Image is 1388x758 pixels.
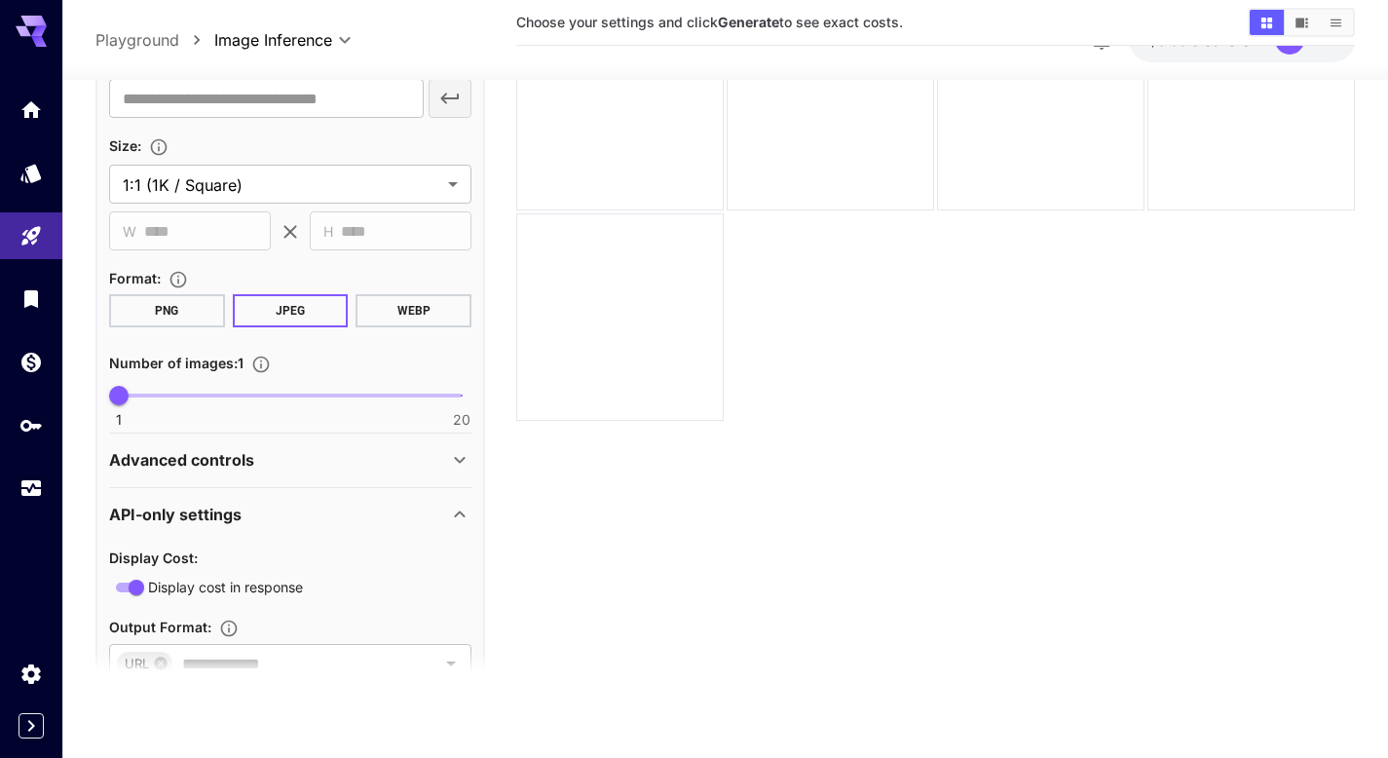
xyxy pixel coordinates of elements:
span: Output Format : [109,619,211,635]
span: credits left [1191,32,1259,49]
span: Choose your settings and click to see exact costs. [516,14,903,30]
div: Usage [19,470,43,494]
button: PNG [109,294,225,327]
span: Size : [109,137,141,154]
b: Generate [718,14,779,30]
button: Adjust the dimensions of the generated image by specifying its width and height in pixels, or sel... [141,137,176,157]
span: 1 [116,410,122,430]
p: API-only settings [109,503,242,526]
button: Choose the file format for the output image. [161,270,196,289]
div: Playground [19,217,43,242]
button: WEBP [356,294,471,327]
span: Number of images : 1 [109,355,244,371]
p: Advanced controls [109,448,254,472]
span: Display cost in response [148,577,303,597]
button: Specifies how the image is returned based on your use case: base64Data for embedding in code, dat... [211,618,246,637]
button: JPEG [233,294,349,327]
span: Image Inference [214,28,332,52]
span: 1:1 (1K / Square) [123,173,440,197]
div: Home [19,92,43,116]
div: Models [19,155,43,179]
div: API-only settings [109,491,471,538]
button: Show media in video view [1285,10,1319,35]
div: Advanced controls [109,436,471,483]
span: Display Cost : [109,550,198,566]
div: Wallet [19,344,43,368]
span: Format : [109,270,161,286]
div: Library [19,281,43,305]
button: Show media in list view [1319,10,1353,35]
span: 20 [453,410,470,430]
span: W [123,220,136,243]
button: Specify how many images to generate in a single request. Each image generation will be charged se... [244,355,279,374]
div: Settings [19,662,43,686]
a: Playground [95,28,179,52]
span: $0.00 [1148,32,1191,49]
span: H [323,220,333,243]
nav: breadcrumb [95,28,214,52]
div: Show media in grid viewShow media in video viewShow media in list view [1248,8,1355,37]
button: Expand sidebar [19,713,44,739]
div: API Keys [19,407,43,432]
button: Show media in grid view [1250,10,1284,35]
